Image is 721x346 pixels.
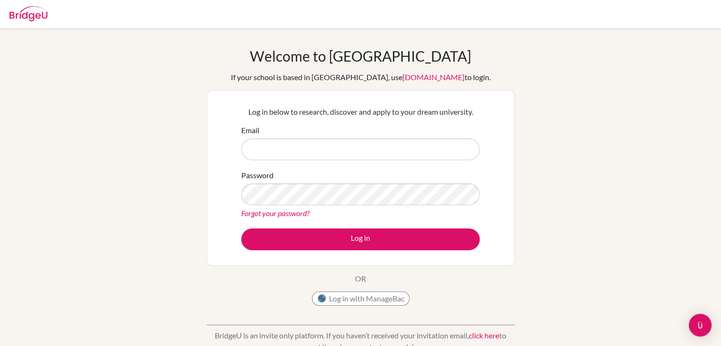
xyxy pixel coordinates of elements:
[469,331,499,340] a: click here
[231,72,491,83] div: If your school is based in [GEOGRAPHIC_DATA], use to login.
[241,228,480,250] button: Log in
[241,125,259,136] label: Email
[241,106,480,118] p: Log in below to research, discover and apply to your dream university.
[241,170,274,181] label: Password
[402,73,465,82] a: [DOMAIN_NAME]
[9,6,47,21] img: Bridge-U
[250,47,471,64] h1: Welcome to [GEOGRAPHIC_DATA]
[312,291,410,306] button: Log in with ManageBac
[241,209,310,218] a: Forgot your password?
[689,314,712,337] div: Open Intercom Messenger
[355,273,366,284] p: OR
